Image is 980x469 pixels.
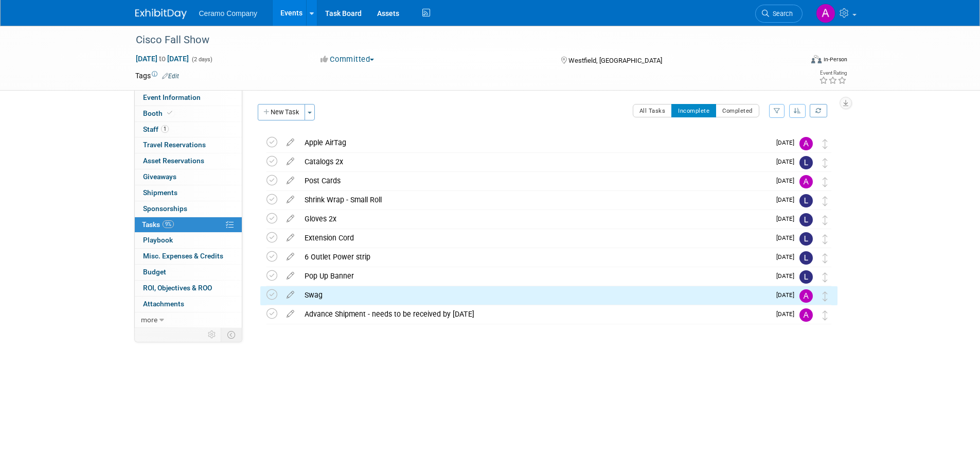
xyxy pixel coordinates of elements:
[135,153,242,169] a: Asset Reservations
[135,71,179,81] td: Tags
[823,272,828,282] i: Move task
[816,4,835,23] img: Ayesha Begum
[135,297,242,312] a: Attachments
[135,9,187,19] img: ExhibitDay
[823,234,828,244] i: Move task
[823,139,828,149] i: Move task
[823,253,828,263] i: Move task
[776,310,799,318] span: [DATE]
[135,185,242,201] a: Shipments
[143,141,206,149] span: Travel Reservations
[135,106,242,121] a: Booth
[823,158,828,168] i: Move task
[143,157,204,165] span: Asset Reservations
[755,5,803,23] a: Search
[671,104,716,117] button: Incomplete
[799,232,813,246] img: Lakius Mccoy
[143,268,166,276] span: Budget
[776,177,799,184] span: [DATE]
[776,139,799,146] span: [DATE]
[299,248,770,266] div: 6 Outlet Power strip
[633,104,672,117] button: All Tasks
[135,90,242,106] a: Event Information
[776,196,799,203] span: [DATE]
[135,137,242,153] a: Travel Reservations
[299,153,770,170] div: Catalogs 2x
[799,213,813,227] img: Lakius Mccoy
[135,169,242,185] a: Giveaways
[162,73,179,80] a: Edit
[823,215,828,225] i: Move task
[568,57,662,64] span: Westfield, [GEOGRAPHIC_DATA]
[141,316,157,324] span: more
[167,110,172,116] i: Booth reservation complete
[135,122,242,137] a: Staff1
[299,172,770,189] div: Post Cards
[281,138,299,147] a: edit
[281,290,299,300] a: edit
[823,310,828,320] i: Move task
[299,286,770,304] div: Swag
[281,309,299,319] a: edit
[135,201,242,217] a: Sponsorships
[221,328,242,341] td: Toggle Event Tabs
[161,125,169,133] span: 1
[135,249,242,264] a: Misc. Expenses & Credits
[143,125,169,133] span: Staff
[716,104,759,117] button: Completed
[299,229,770,247] div: Extension Cord
[811,55,822,63] img: Format-Inperson.png
[769,10,793,18] span: Search
[776,291,799,299] span: [DATE]
[199,9,258,18] span: Ceramo Company
[281,233,299,242] a: edit
[132,31,787,49] div: Cisco Fall Show
[299,134,770,151] div: Apple AirTag
[143,188,177,197] span: Shipments
[135,217,242,233] a: Tasks9%
[823,291,828,301] i: Move task
[823,196,828,206] i: Move task
[143,109,174,117] span: Booth
[191,56,212,63] span: (2 days)
[143,252,223,260] span: Misc. Expenses & Credits
[163,220,174,228] span: 9%
[203,328,221,341] td: Personalize Event Tab Strip
[776,253,799,260] span: [DATE]
[799,156,813,169] img: Lakius Mccoy
[299,210,770,228] div: Gloves 2x
[810,104,827,117] a: Refresh
[819,71,847,76] div: Event Rating
[799,289,813,303] img: Ayesha Begum
[799,270,813,284] img: Lakius Mccoy
[135,54,189,63] span: [DATE] [DATE]
[143,204,187,213] span: Sponsorships
[143,300,184,308] span: Attachments
[281,252,299,262] a: edit
[135,281,242,296] a: ROI, Objectives & ROO
[258,104,305,120] button: New Task
[742,54,848,69] div: Event Format
[823,56,847,63] div: In-Person
[799,308,813,322] img: April Rockett
[281,157,299,166] a: edit
[317,54,378,65] button: Committed
[299,305,770,323] div: Advance Shipment - needs to be received by [DATE]
[776,272,799,280] span: [DATE]
[776,215,799,222] span: [DATE]
[281,195,299,204] a: edit
[299,267,770,285] div: Pop Up Banner
[799,137,813,150] img: April Rockett
[281,176,299,185] a: edit
[135,233,242,248] a: Playbook
[281,214,299,223] a: edit
[143,93,201,101] span: Event Information
[143,284,212,292] span: ROI, Objectives & ROO
[157,55,167,63] span: to
[143,236,173,244] span: Playbook
[135,312,242,328] a: more
[143,172,176,181] span: Giveaways
[799,194,813,207] img: Lakius Mccoy
[799,251,813,265] img: Lakius Mccoy
[776,234,799,241] span: [DATE]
